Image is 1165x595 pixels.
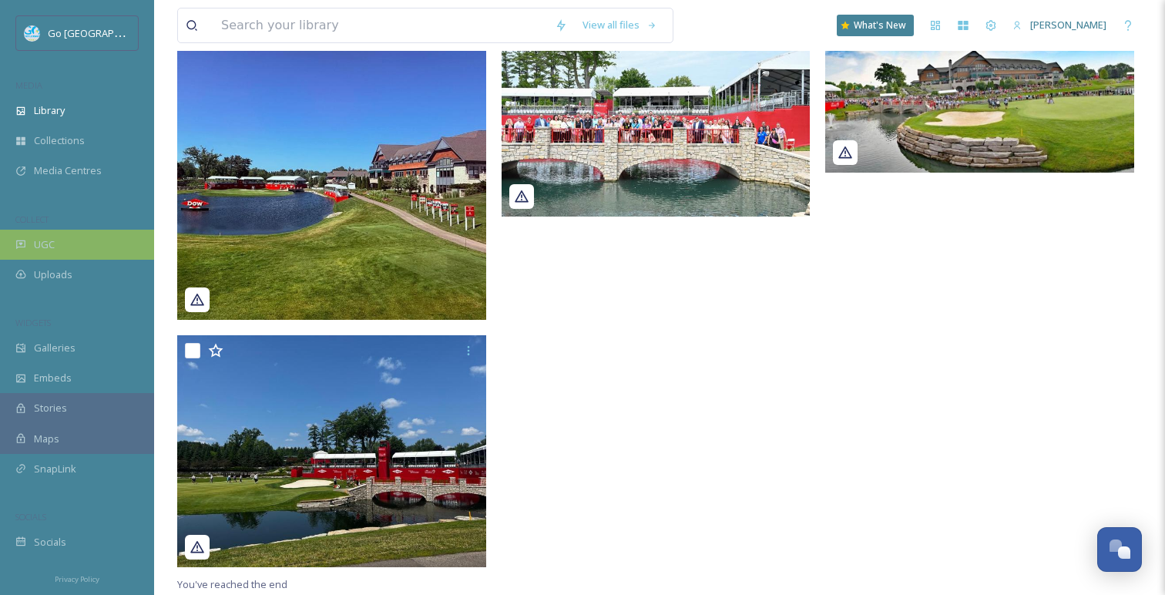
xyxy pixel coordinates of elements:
a: What's New [837,15,914,36]
a: View all files [575,10,665,40]
span: [PERSON_NAME] [1030,18,1106,32]
span: Media Centres [34,163,102,178]
span: Embeds [34,371,72,385]
a: [PERSON_NAME] [1005,10,1114,40]
img: mypros_midland-4364776.jpg [502,11,811,217]
img: gogreatlakesbay_17872315722057266.jpg [177,335,486,567]
span: Galleries [34,341,76,355]
img: gogreatlakesbay_17991716411038639.jpg [825,11,1134,173]
span: You've reached the end [177,577,287,591]
span: SnapLink [34,462,76,476]
span: Uploads [34,267,72,282]
span: Privacy Policy [55,574,99,584]
img: GoGreatLogo_MISkies_RegionalTrails%20%281%29.png [25,25,40,41]
span: SOCIALS [15,511,46,523]
input: Search your library [213,8,547,42]
img: midlandcountryc-4393642.jpg [177,11,486,320]
button: Open Chat [1097,527,1142,572]
span: Go [GEOGRAPHIC_DATA] [48,25,162,40]
span: MEDIA [15,79,42,91]
span: Socials [34,535,66,550]
a: Privacy Policy [55,569,99,587]
span: Library [34,103,65,118]
span: UGC [34,237,55,252]
span: Maps [34,432,59,446]
span: COLLECT [15,213,49,225]
span: Stories [34,401,67,415]
span: WIDGETS [15,317,51,328]
span: Collections [34,133,85,148]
